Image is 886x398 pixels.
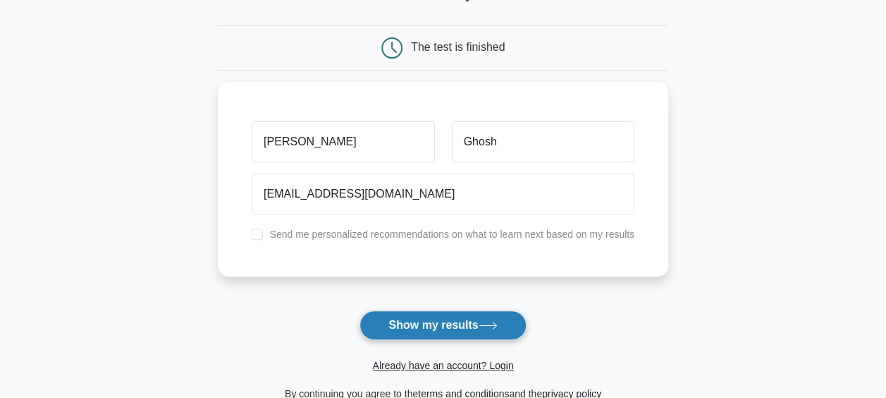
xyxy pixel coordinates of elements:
[372,360,513,371] a: Already have an account? Login
[452,121,634,162] input: Last name
[252,121,434,162] input: First name
[252,174,634,215] input: Email
[359,310,526,340] button: Show my results
[411,41,505,53] div: The test is finished
[269,229,634,240] label: Send me personalized recommendations on what to learn next based on my results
